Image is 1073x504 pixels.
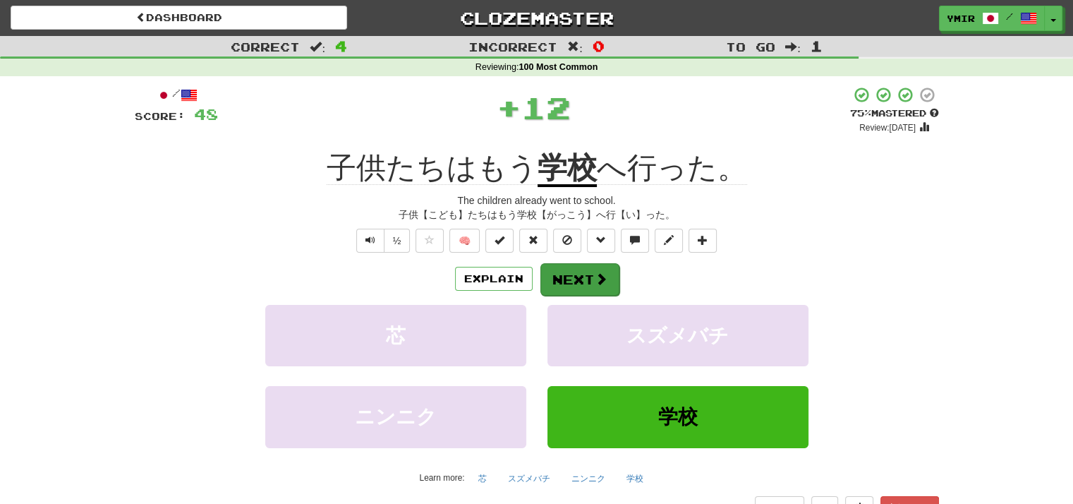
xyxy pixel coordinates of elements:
[356,229,384,253] button: Play sentence audio (ctl+space)
[419,473,464,483] small: Learn more:
[597,151,747,185] span: へ行った。
[327,151,538,185] span: 子供たちはもう
[519,62,598,72] strong: 100 Most Common
[564,468,613,489] button: ニンニク
[355,406,437,428] span: ニンニク
[11,6,347,30] a: Dashboard
[455,267,533,291] button: Explain
[416,229,444,253] button: Favorite sentence (alt+f)
[353,229,411,253] div: Text-to-speech controls
[310,41,325,53] span: :
[726,40,775,54] span: To go
[811,37,823,54] span: 1
[859,123,916,133] small: Review: [DATE]
[384,229,411,253] button: ½
[449,229,480,253] button: 🧠
[947,12,975,25] span: ymir
[939,6,1045,31] a: ymir /
[135,86,218,104] div: /
[521,90,571,125] span: 12
[547,386,808,448] button: 学校
[485,229,514,253] button: Set this sentence to 100% Mastered (alt+m)
[547,305,808,366] button: スズメバチ
[621,229,649,253] button: Discuss sentence (alt+u)
[497,86,521,128] span: +
[468,40,557,54] span: Incorrect
[538,151,597,187] u: 学校
[471,468,495,489] button: 芯
[500,468,558,489] button: スズメバチ
[135,193,939,208] div: The children already went to school.
[850,107,871,119] span: 75 %
[335,37,347,54] span: 4
[658,406,698,428] span: 学校
[619,468,651,489] button: 学校
[231,40,300,54] span: Correct
[626,325,729,347] span: スズメバチ
[587,229,615,253] button: Grammar (alt+g)
[655,229,683,253] button: Edit sentence (alt+d)
[850,107,939,120] div: Mastered
[593,37,605,54] span: 0
[519,229,547,253] button: Reset to 0% Mastered (alt+r)
[194,105,218,123] span: 48
[265,305,526,366] button: 芯
[785,41,801,53] span: :
[265,386,526,448] button: ニンニク
[553,229,581,253] button: Ignore sentence (alt+i)
[368,6,705,30] a: Clozemaster
[540,263,619,296] button: Next
[689,229,717,253] button: Add to collection (alt+a)
[135,208,939,222] div: 子供【こども】たちはもう学校【がっこう】へ行【い】った。
[567,41,583,53] span: :
[1006,11,1013,21] span: /
[135,110,186,122] span: Score:
[386,325,406,347] span: 芯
